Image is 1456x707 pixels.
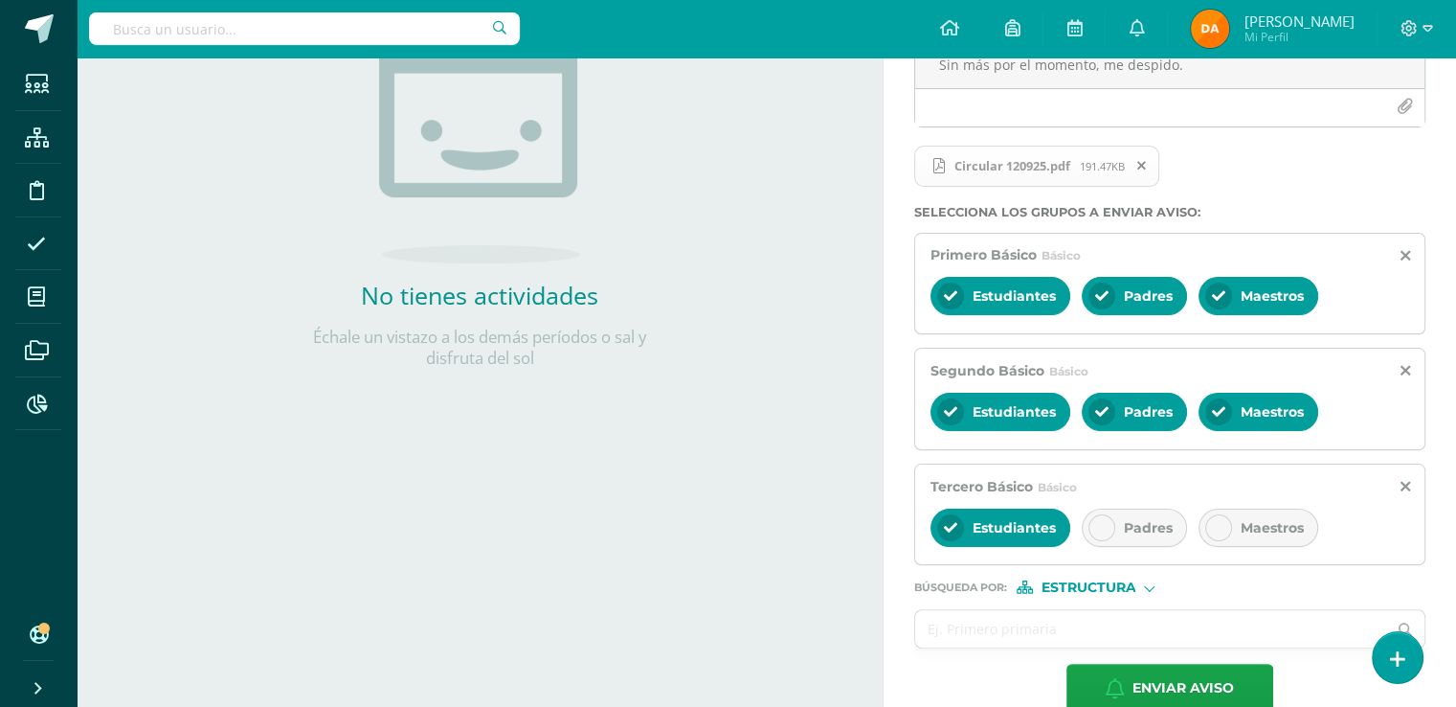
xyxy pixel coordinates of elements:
[1126,155,1158,176] span: Remover archivo
[1038,480,1077,494] span: Básico
[930,246,1037,263] span: Primero Básico
[973,403,1056,421] span: Estudiantes
[1243,29,1354,45] span: Mi Perfil
[1041,582,1135,593] span: Estructura
[914,146,1159,188] span: Circular 120925.pdf
[1124,519,1173,536] span: Padres
[1191,10,1229,48] img: 82a5943632aca8211823fb2e9800a6c1.png
[973,519,1056,536] span: Estudiantes
[945,158,1080,173] span: Circular 120925.pdf
[1241,519,1304,536] span: Maestros
[1017,581,1160,594] div: [object Object]
[973,287,1056,305] span: Estudiantes
[914,582,1007,593] span: Búsqueda por :
[930,478,1033,495] span: Tercero Básico
[1124,403,1173,421] span: Padres
[288,279,671,311] h2: No tienes actividades
[1049,364,1088,378] span: Básico
[1124,287,1173,305] span: Padres
[1241,403,1304,421] span: Maestros
[914,205,1425,219] label: Selecciona los grupos a enviar aviso :
[1243,11,1354,31] span: [PERSON_NAME]
[1241,287,1304,305] span: Maestros
[1042,248,1081,262] span: Básico
[1080,159,1125,173] span: 191.47KB
[915,610,1386,648] input: Ej. Primero primaria
[89,12,520,45] input: Busca un usuario...
[288,327,671,369] p: Échale un vistazo a los demás períodos o sal y disfruta del sol
[930,362,1044,379] span: Segundo Básico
